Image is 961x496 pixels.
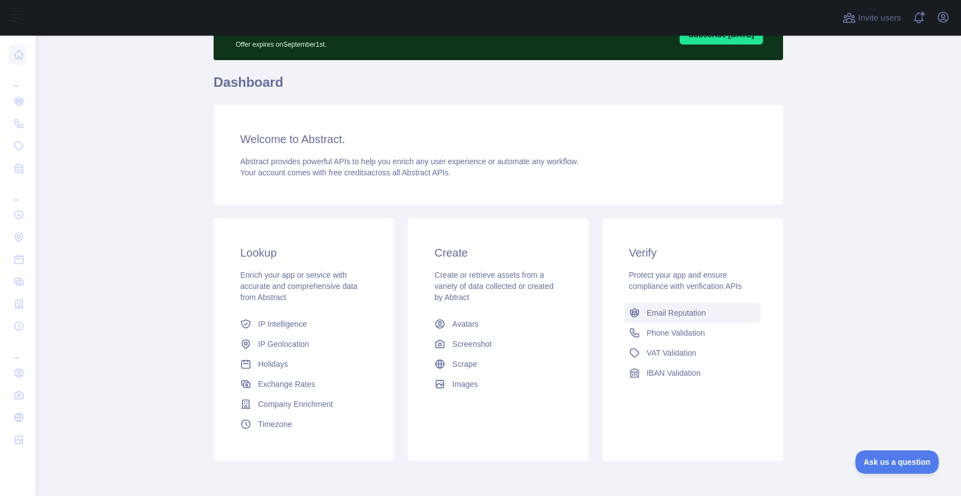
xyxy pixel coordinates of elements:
[647,307,706,318] span: Email Reputation
[625,363,761,383] a: IBAN Validation
[430,374,566,394] a: Images
[258,379,315,390] span: Exchange Rates
[855,450,939,474] iframe: Toggle Customer Support
[625,323,761,343] a: Phone Validation
[629,245,756,261] h3: Verify
[258,419,292,430] span: Timezone
[258,338,309,350] span: IP Geolocation
[258,399,333,410] span: Company Enrichment
[240,157,579,166] span: Abstract provides powerful APIs to help you enrich any user experience or automate any workflow.
[452,338,492,350] span: Screenshot
[430,334,566,354] a: Screenshot
[9,338,27,361] div: ...
[434,245,562,261] h3: Create
[258,359,288,370] span: Holidays
[625,343,761,363] a: VAT Validation
[625,303,761,323] a: Email Reputation
[236,394,372,414] a: Company Enrichment
[629,271,742,291] span: Protect your app and ensure compliance with verification APIs
[258,318,307,330] span: IP Intelligence
[840,9,903,27] button: Invite users
[430,354,566,374] a: Scrape
[329,168,367,177] span: free credits
[9,180,27,203] div: ...
[236,314,372,334] a: IP Intelligence
[434,271,553,302] span: Create or retrieve assets from a variety of data collected or created by Abtract
[240,131,756,147] h3: Welcome to Abstract.
[236,414,372,434] a: Timezone
[452,359,477,370] span: Scrape
[236,36,541,49] p: Offer expires on September 1st.
[214,73,783,100] h1: Dashboard
[452,379,478,390] span: Images
[240,271,358,302] span: Enrich your app or service with accurate and comprehensive data from Abstract
[647,327,705,338] span: Phone Validation
[430,314,566,334] a: Avatars
[240,245,368,261] h3: Lookup
[647,347,696,359] span: VAT Validation
[9,67,27,89] div: ...
[858,12,901,24] span: Invite users
[452,318,478,330] span: Avatars
[240,168,450,177] span: Your account comes with across all Abstract APIs.
[236,374,372,394] a: Exchange Rates
[647,367,701,379] span: IBAN Validation
[236,354,372,374] a: Holidays
[236,334,372,354] a: IP Geolocation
